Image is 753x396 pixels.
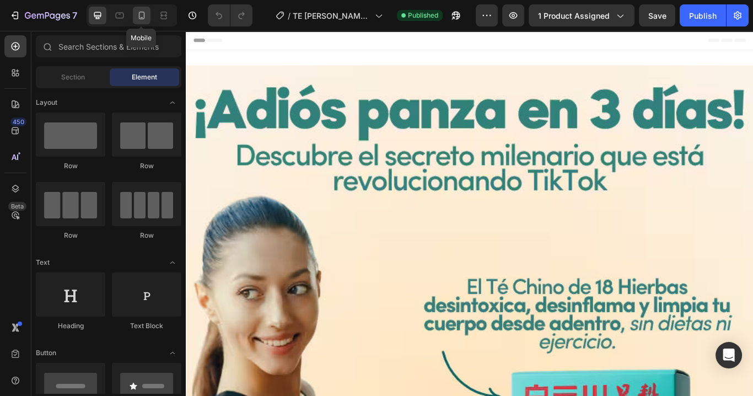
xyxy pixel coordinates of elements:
div: Heading [36,321,105,331]
span: 1 product assigned [538,10,610,22]
button: Publish [680,4,726,26]
div: Row [36,231,105,240]
button: 7 [4,4,82,26]
iframe: Design area [186,31,753,396]
span: / [288,10,291,22]
div: Row [36,161,105,171]
div: Beta [8,202,26,211]
span: Toggle open [164,344,181,362]
input: Search Sections & Elements [36,35,181,57]
span: Toggle open [164,254,181,271]
button: Save [639,4,675,26]
div: Publish [689,10,717,22]
span: Save [648,11,666,20]
button: 1 product assigned [529,4,634,26]
span: TE [PERSON_NAME] - B1 [293,10,370,22]
div: Row [112,161,181,171]
div: Undo/Redo [208,4,252,26]
div: Text Block [112,321,181,331]
span: Button [36,348,56,358]
span: Section [61,72,85,82]
span: Text [36,258,50,267]
span: Layout [36,98,57,108]
span: Toggle open [164,94,181,111]
span: Published [408,10,438,20]
div: 450 [10,117,26,126]
p: 7 [72,9,77,22]
div: Open Intercom Messenger [716,342,742,368]
div: Row [112,231,181,240]
span: Element [132,72,157,82]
